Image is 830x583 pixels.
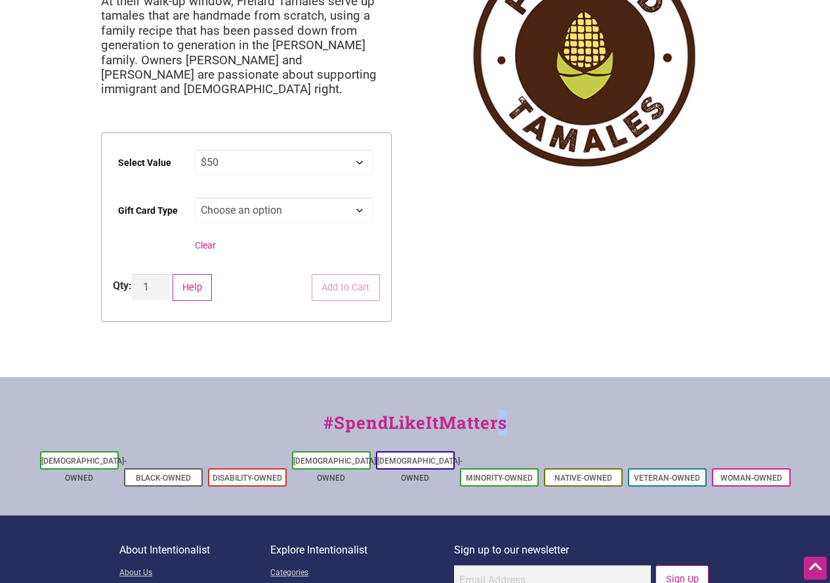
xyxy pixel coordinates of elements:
[377,456,463,483] a: [DEMOGRAPHIC_DATA]-Owned
[720,473,782,483] a: Woman-Owned
[118,196,178,226] label: Gift Card Type
[466,473,533,483] a: Minority-Owned
[113,278,132,294] div: Qty:
[270,542,454,559] p: Explore Intentionalist
[293,456,379,483] a: [DEMOGRAPHIC_DATA]-Owned
[213,473,282,483] a: Disability-Owned
[119,542,270,559] p: About Intentionalist
[554,473,612,483] a: Native-Owned
[195,240,216,251] a: Clear options
[118,148,171,178] label: Select Value
[454,542,711,559] p: Sign up to our newsletter
[270,565,454,582] a: Categories
[119,565,270,582] a: About Us
[41,456,127,483] a: [DEMOGRAPHIC_DATA]-Owned
[804,557,827,580] div: Scroll Back to Top
[312,274,380,301] button: Add to Cart
[634,473,700,483] a: Veteran-Owned
[132,274,170,300] input: Product quantity
[136,473,191,483] a: Black-Owned
[173,274,213,301] button: Help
